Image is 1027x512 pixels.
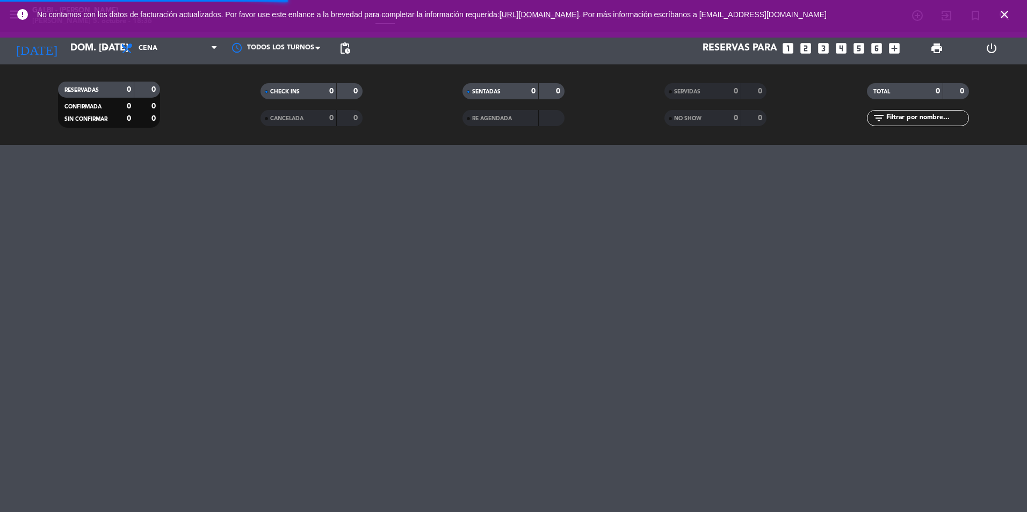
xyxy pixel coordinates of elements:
[885,112,968,124] input: Filtrar por nombre...
[353,87,360,95] strong: 0
[964,32,1019,64] div: LOG OUT
[734,114,738,122] strong: 0
[500,10,579,19] a: [URL][DOMAIN_NAME]
[556,87,562,95] strong: 0
[579,10,827,19] a: . Por más información escríbanos a [EMAIL_ADDRESS][DOMAIN_NAME]
[816,41,830,55] i: looks_3
[139,45,157,52] span: Cena
[674,89,700,94] span: SERVIDAS
[930,42,943,55] span: print
[703,43,777,54] span: Reservas para
[472,89,501,94] span: SENTADAS
[329,114,334,122] strong: 0
[734,87,738,95] strong: 0
[64,87,99,93] span: RESERVADAS
[64,104,102,109] span: CONFIRMADA
[353,114,360,122] strong: 0
[887,41,901,55] i: add_box
[127,115,131,122] strong: 0
[8,36,65,60] i: [DATE]
[674,116,701,121] span: NO SHOW
[472,116,512,121] span: RE AGENDADA
[100,42,113,55] i: arrow_drop_down
[151,86,158,93] strong: 0
[936,87,940,95] strong: 0
[16,8,29,21] i: error
[151,115,158,122] strong: 0
[127,103,131,110] strong: 0
[127,86,131,93] strong: 0
[834,41,848,55] i: looks_4
[985,42,998,55] i: power_settings_new
[758,87,764,95] strong: 0
[998,8,1011,21] i: close
[781,41,795,55] i: looks_one
[270,89,300,94] span: CHECK INS
[799,41,813,55] i: looks_two
[758,114,764,122] strong: 0
[270,116,303,121] span: CANCELADA
[852,41,866,55] i: looks_5
[873,89,890,94] span: TOTAL
[338,42,351,55] span: pending_actions
[37,10,827,19] span: No contamos con los datos de facturación actualizados. Por favor use este enlance a la brevedad p...
[329,87,334,95] strong: 0
[872,112,885,125] i: filter_list
[870,41,884,55] i: looks_6
[531,87,536,95] strong: 0
[960,87,966,95] strong: 0
[64,116,107,122] span: SIN CONFIRMAR
[151,103,158,110] strong: 0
